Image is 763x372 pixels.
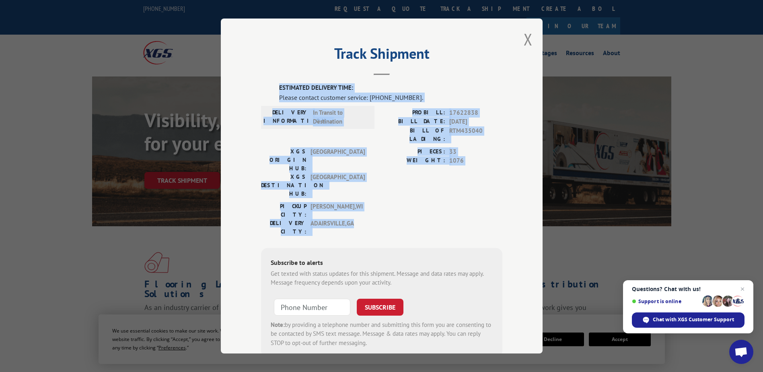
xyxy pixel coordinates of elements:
span: 17622838 [449,108,502,118]
button: Close modal [524,29,533,50]
span: [GEOGRAPHIC_DATA] [311,173,365,198]
span: 33 [449,147,502,157]
div: Open chat [729,340,753,364]
div: Chat with XGS Customer Support [632,312,744,328]
button: SUBSCRIBE [357,299,403,316]
label: PICKUP CITY: [261,202,306,219]
label: XGS ORIGIN HUB: [261,147,306,173]
span: RTM435040 [449,126,502,143]
span: ADAIRSVILLE , GA [311,219,365,236]
label: ESTIMATED DELIVERY TIME: [279,83,502,93]
h2: Track Shipment [261,48,502,63]
span: In Transit to Destination [313,108,367,126]
div: Please contact customer service: [PHONE_NUMBER]. [279,93,502,102]
span: 1076 [449,156,502,165]
strong: Note: [271,321,285,329]
input: Phone Number [274,299,350,316]
label: PROBILL: [382,108,445,118]
span: [GEOGRAPHIC_DATA] [311,147,365,173]
label: BILL DATE: [382,117,445,126]
span: Chat with XGS Customer Support [653,316,734,323]
div: Get texted with status updates for this shipment. Message and data rates may apply. Message frequ... [271,269,493,287]
div: Subscribe to alerts [271,258,493,269]
span: [PERSON_NAME] , WI [311,202,365,219]
label: XGS DESTINATION HUB: [261,173,306,198]
span: Close chat [738,284,747,294]
label: WEIGHT: [382,156,445,165]
span: [DATE] [449,117,502,126]
label: DELIVERY INFORMATION: [263,108,309,126]
label: DELIVERY CITY: [261,219,306,236]
span: Support is online [632,298,699,304]
label: PIECES: [382,147,445,157]
label: BILL OF LADING: [382,126,445,143]
span: Questions? Chat with us! [632,286,744,292]
div: by providing a telephone number and submitting this form you are consenting to be contacted by SM... [271,320,493,348]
